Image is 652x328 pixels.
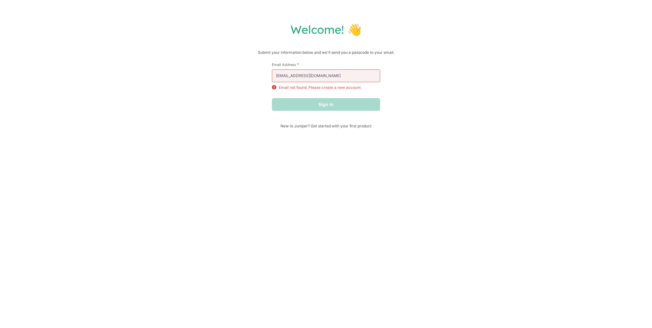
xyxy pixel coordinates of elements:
h1: Welcome! 👋 [6,22,646,37]
span: This field is required. [297,62,299,67]
span: New to Juniper? Get started with your first product [272,124,380,128]
p: Submit your information below and we'll send you a passcode to your email. [6,49,646,56]
label: Email Address [272,62,380,67]
input: email@example.com [272,69,380,82]
p: Email not found. Please create a new account. [279,85,362,90]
